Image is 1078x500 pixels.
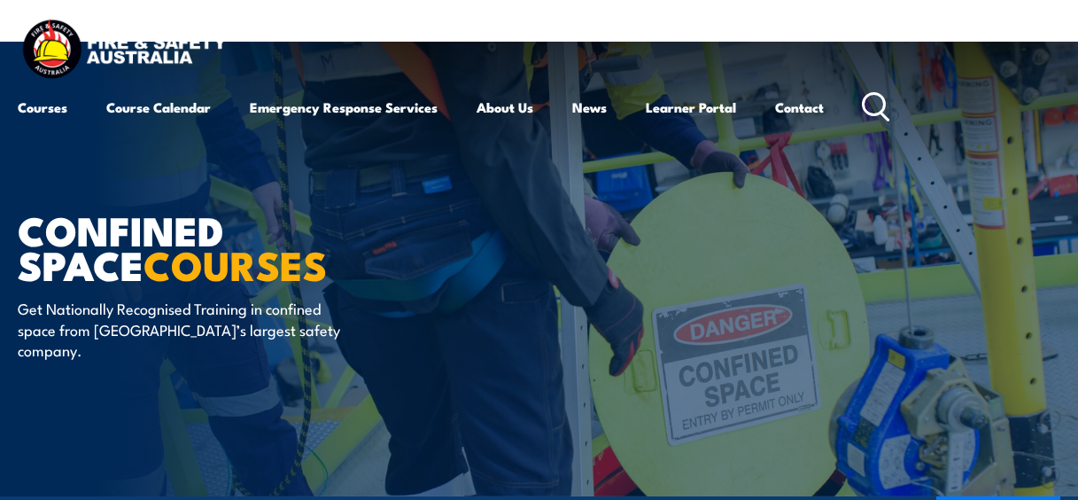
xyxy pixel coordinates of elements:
h1: Confined Space [18,212,455,281]
a: Contact [775,86,824,129]
a: Emergency Response Services [250,86,438,129]
a: Courses [18,86,67,129]
a: News [572,86,607,129]
p: Get Nationally Recognised Training in confined space from [GEOGRAPHIC_DATA]’s largest safety comp... [18,298,341,360]
a: About Us [477,86,533,129]
a: Learner Portal [646,86,736,129]
a: Course Calendar [106,86,211,129]
strong: COURSES [143,233,327,294]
